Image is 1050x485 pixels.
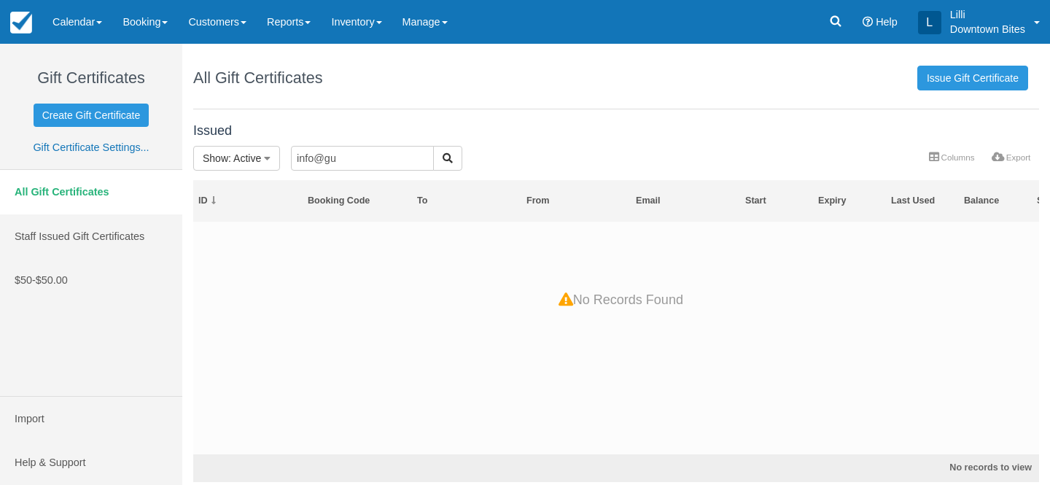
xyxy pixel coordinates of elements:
[917,66,1028,90] a: Issue Gift Certificate
[291,146,434,171] input: Search Gift Certificates
[308,195,408,207] div: Booking Code
[918,11,941,34] div: L
[417,195,517,207] div: To
[11,69,171,87] h1: Gift Certificates
[559,292,683,308] h4: No Records Found
[891,195,954,207] div: Last Used
[526,195,626,207] div: From
[198,195,298,207] div: ID
[764,462,1032,475] div: No records to view
[34,104,149,127] a: Create Gift Certificate
[950,22,1025,36] p: Downtown Bites
[36,274,68,286] span: $50.00
[193,146,280,171] button: Show: Active
[636,195,736,207] div: Email
[818,195,882,207] div: Expiry
[983,147,1039,168] a: Export
[950,7,1025,22] p: Lilli
[964,195,1027,207] div: Balance
[228,152,261,164] span: : Active
[745,195,809,207] div: Start
[863,17,873,27] i: Help
[33,141,149,153] a: Gift Certificate Settings...
[10,12,32,34] img: checkfront-main-nav-mini-logo.png
[15,274,32,286] span: $50
[920,147,1039,170] ul: More
[876,16,898,28] span: Help
[193,69,322,87] h1: All Gift Certificates
[193,124,1039,139] h4: Issued
[920,147,983,168] a: Columns
[203,152,228,164] span: Show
